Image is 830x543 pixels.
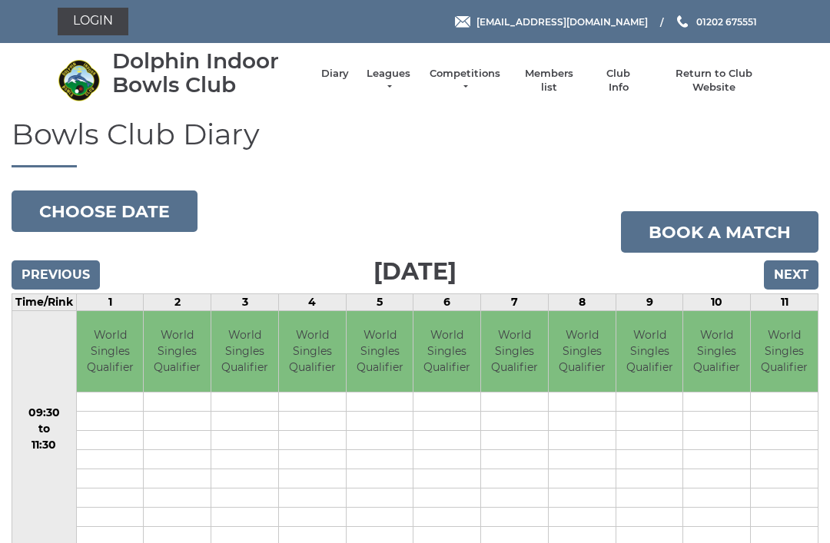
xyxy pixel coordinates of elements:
td: 4 [278,294,346,311]
td: 9 [616,294,683,311]
a: Competitions [428,67,502,94]
td: World Singles Qualifier [616,311,683,392]
td: World Singles Qualifier [413,311,480,392]
td: World Singles Qualifier [683,311,750,392]
td: 3 [211,294,279,311]
td: 8 [548,294,616,311]
div: Dolphin Indoor Bowls Club [112,49,306,97]
img: Email [455,16,470,28]
h1: Bowls Club Diary [12,118,818,168]
input: Next [764,260,818,290]
a: Leagues [364,67,413,94]
a: Email [EMAIL_ADDRESS][DOMAIN_NAME] [455,15,648,29]
button: Choose date [12,190,198,232]
a: Return to Club Website [656,67,772,94]
td: World Singles Qualifier [279,311,346,392]
input: Previous [12,260,100,290]
td: World Singles Qualifier [347,311,413,392]
td: Time/Rink [12,294,77,311]
span: 01202 675551 [696,15,757,27]
td: World Singles Qualifier [549,311,616,392]
td: World Singles Qualifier [481,311,548,392]
td: 10 [683,294,751,311]
a: Club Info [596,67,641,94]
td: 7 [481,294,549,311]
td: World Singles Qualifier [144,311,211,392]
a: Phone us 01202 675551 [675,15,757,29]
img: Dolphin Indoor Bowls Club [58,59,100,101]
td: 5 [346,294,413,311]
a: Diary [321,67,349,81]
a: Login [58,8,128,35]
td: World Singles Qualifier [211,311,278,392]
td: 11 [751,294,818,311]
td: 1 [76,294,144,311]
td: 2 [144,294,211,311]
td: World Singles Qualifier [77,311,144,392]
a: Book a match [621,211,818,253]
td: 6 [413,294,481,311]
td: World Singles Qualifier [751,311,818,392]
span: [EMAIL_ADDRESS][DOMAIN_NAME] [476,15,648,27]
a: Members list [516,67,580,94]
img: Phone us [677,15,688,28]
